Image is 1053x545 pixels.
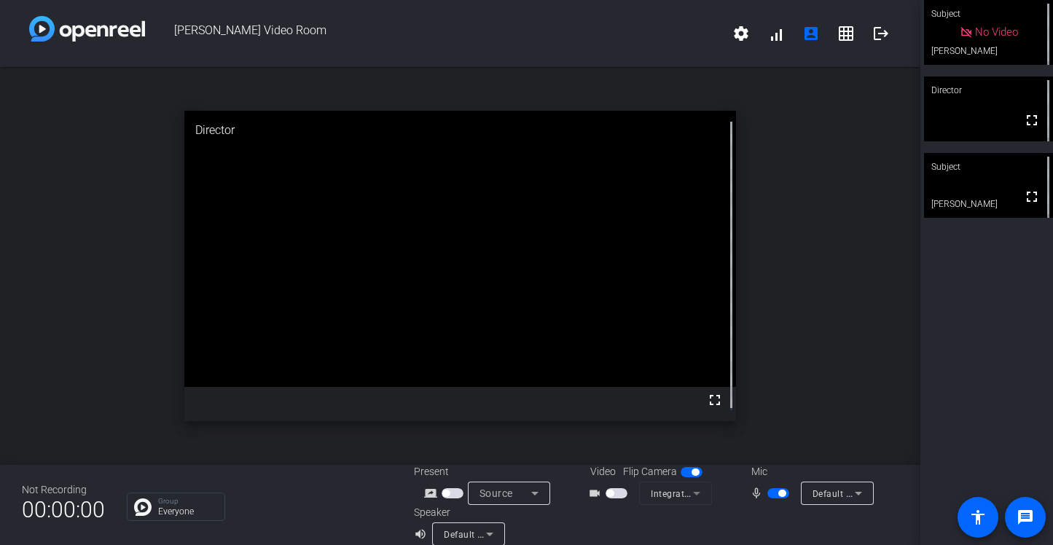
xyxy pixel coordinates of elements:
span: Default - Speakers (Jabra SPEAK 510 USB) (0b0e:0420) [444,528,681,540]
span: [PERSON_NAME] Video Room [145,16,724,51]
span: No Video [975,26,1018,39]
div: Not Recording [22,482,105,498]
div: Speaker [414,505,501,520]
mat-icon: message [1017,509,1034,526]
mat-icon: fullscreen [1023,188,1041,205]
mat-icon: account_box [802,25,820,42]
div: Mic [737,464,882,479]
div: Subject [924,153,1053,181]
img: Chat Icon [134,498,152,516]
p: Everyone [158,507,217,516]
mat-icon: settings [732,25,750,42]
mat-icon: screen_share_outline [424,485,442,502]
mat-icon: videocam_outline [588,485,606,502]
img: white-gradient.svg [29,16,145,42]
button: signal_cellular_alt [759,16,794,51]
div: Director [924,77,1053,104]
mat-icon: volume_up [414,525,431,543]
p: Group [158,498,217,505]
mat-icon: fullscreen [1023,111,1041,129]
span: Source [479,487,513,499]
span: 00:00:00 [22,492,105,528]
mat-icon: grid_on [837,25,855,42]
mat-icon: mic_none [750,485,767,502]
div: Present [414,464,560,479]
mat-icon: logout [872,25,890,42]
mat-icon: fullscreen [706,391,724,409]
mat-icon: accessibility [969,509,987,526]
div: Director [184,111,737,150]
span: Flip Camera [623,464,677,479]
span: Video [590,464,616,479]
